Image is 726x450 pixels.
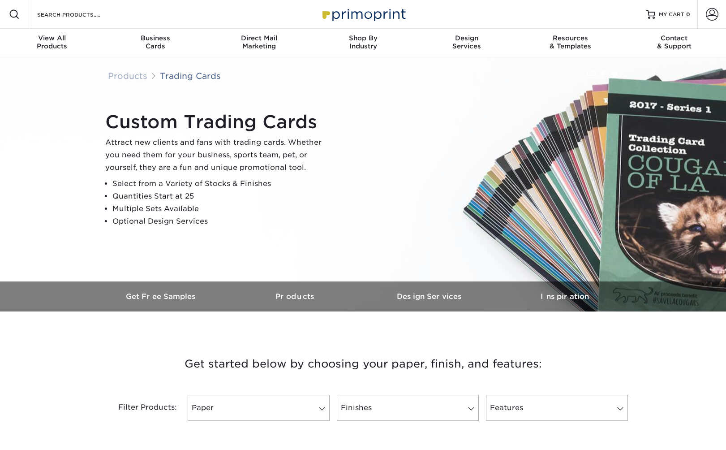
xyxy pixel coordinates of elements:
a: BusinessCards [104,29,208,57]
div: Industry [311,34,415,50]
a: Inspiration [498,281,632,312]
a: Paper [188,395,330,421]
div: Cards [104,34,208,50]
span: Resources [519,34,623,42]
h3: Get Free Samples [95,292,229,301]
a: Contact& Support [622,29,726,57]
h3: Inspiration [498,292,632,301]
a: Products [108,71,147,81]
li: Multiple Sets Available [112,203,329,215]
a: Direct MailMarketing [207,29,311,57]
div: & Templates [519,34,623,50]
span: Design [415,34,519,42]
a: DesignServices [415,29,519,57]
a: Resources& Templates [519,29,623,57]
h3: Products [229,292,363,301]
span: Business [104,34,208,42]
h1: Custom Trading Cards [105,111,329,133]
span: 0 [686,11,690,17]
a: Trading Cards [160,71,221,81]
li: Quantities Start at 25 [112,190,329,203]
li: Select from a Variety of Stocks & Finishes [112,177,329,190]
img: Primoprint [318,4,408,24]
span: Contact [622,34,726,42]
span: Shop By [311,34,415,42]
a: Finishes [337,395,479,421]
h3: Design Services [363,292,498,301]
div: Filter Products: [95,395,184,421]
input: SEARCH PRODUCTS..... [36,9,124,20]
li: Optional Design Services [112,215,329,228]
h3: Get started below by choosing your paper, finish, and features: [101,344,625,384]
a: Products [229,281,363,312]
a: Shop ByIndustry [311,29,415,57]
a: Design Services [363,281,498,312]
div: & Support [622,34,726,50]
p: Attract new clients and fans with trading cards. Whether you need them for your business, sports ... [105,136,329,174]
span: MY CART [659,11,684,18]
span: Direct Mail [207,34,311,42]
div: Marketing [207,34,311,50]
div: Services [415,34,519,50]
a: Get Free Samples [95,281,229,312]
a: Features [486,395,628,421]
